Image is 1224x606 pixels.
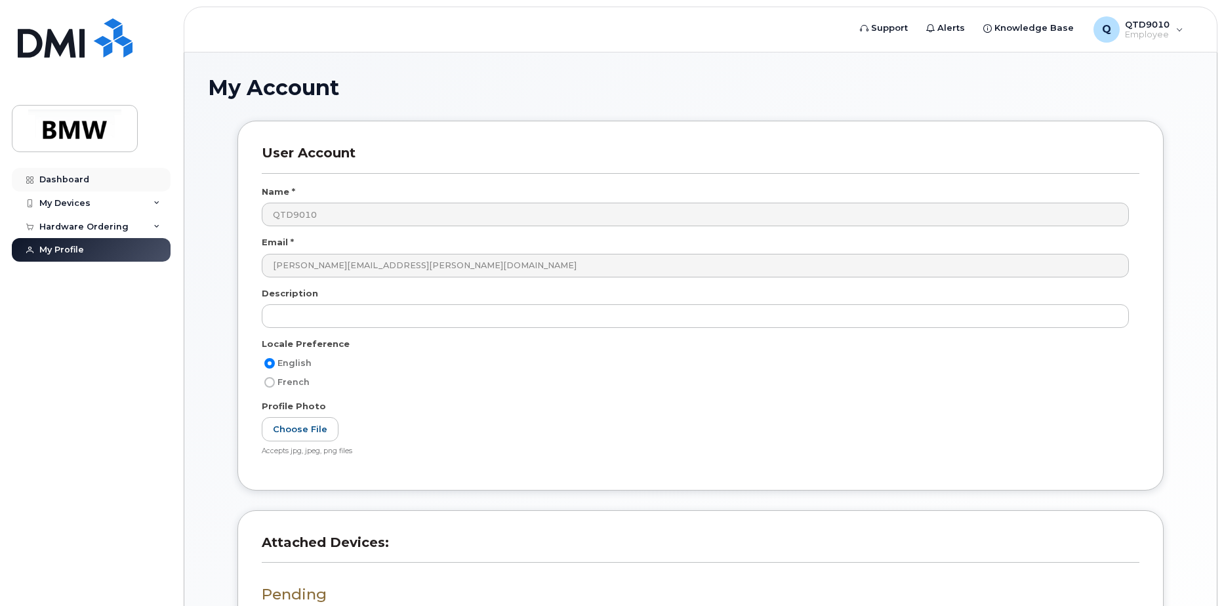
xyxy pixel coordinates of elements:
span: French [277,377,310,387]
h1: My Account [208,76,1193,99]
label: Choose File [262,417,338,441]
h3: Pending [262,586,1139,603]
label: Email * [262,236,294,249]
input: French [264,377,275,388]
span: English [277,358,312,368]
label: Locale Preference [262,338,350,350]
h3: Attached Devices: [262,535,1139,563]
h3: User Account [262,145,1139,173]
label: Name * [262,186,295,198]
div: Accepts jpg, jpeg, png files [262,447,1129,456]
label: Profile Photo [262,400,326,413]
input: English [264,358,275,369]
label: Description [262,287,318,300]
iframe: Messenger Launcher [1167,549,1214,596]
